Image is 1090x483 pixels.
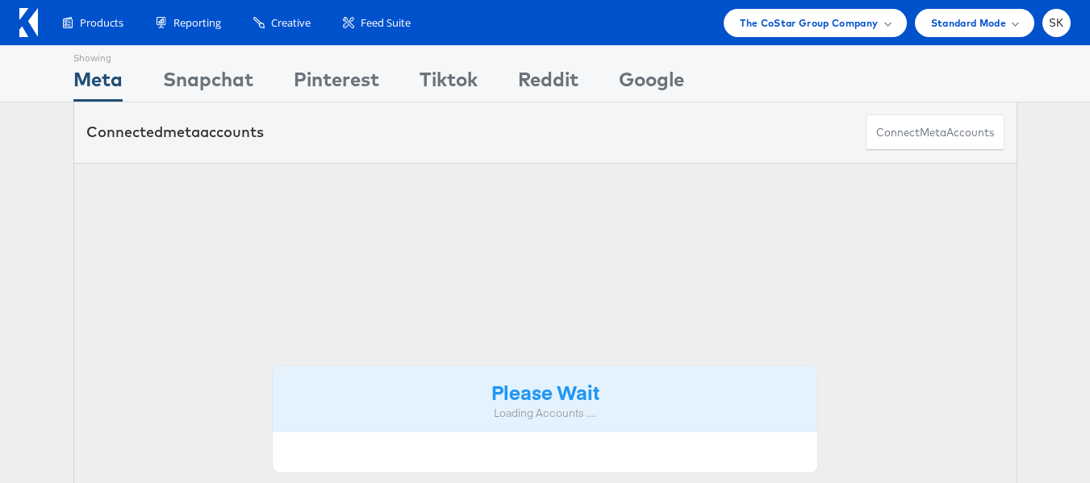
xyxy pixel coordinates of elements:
[163,65,253,102] div: Snapchat
[1049,18,1064,28] span: SK
[73,65,123,102] div: Meta
[86,122,264,143] div: Connected accounts
[619,65,684,102] div: Google
[285,406,806,421] div: Loading Accounts ....
[491,378,599,405] strong: Please Wait
[518,65,578,102] div: Reddit
[920,125,946,140] span: meta
[73,46,123,65] div: Showing
[271,15,311,31] span: Creative
[361,15,411,31] span: Feed Suite
[866,115,1004,151] button: ConnectmetaAccounts
[163,123,200,141] span: meta
[294,65,379,102] div: Pinterest
[80,15,123,31] span: Products
[740,15,878,31] span: The CoStar Group Company
[420,65,478,102] div: Tiktok
[931,15,1006,31] span: Standard Mode
[173,15,221,31] span: Reporting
